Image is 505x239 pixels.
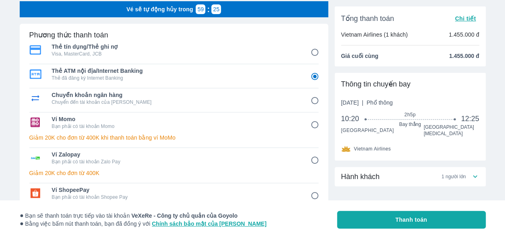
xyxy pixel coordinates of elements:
[362,99,364,106] span: |
[461,114,479,124] span: 12:25
[366,111,454,118] span: 2h5p
[449,31,479,39] p: 1.455.000 đ
[341,52,378,60] span: Giá cuối cùng
[29,134,319,142] p: Giảm 20K cho đơn từ 400K khi thanh toán bằng ví MoMo
[52,67,299,75] span: Thẻ ATM nội địa/Internet Banking
[52,51,299,57] p: Visa, MasterCard, JCB
[395,216,427,224] span: Thanh toán
[341,114,366,124] span: 10:20
[52,186,299,194] span: Ví ShopeePay
[29,89,319,108] div: Chuyển khoản ngân hàngChuyển khoản ngân hàngChuyển đến tài khoản của [PERSON_NAME]
[29,169,319,177] p: Giảm 20K cho đơn từ 400K
[52,99,299,105] p: Chuyển đến tài khoản của [PERSON_NAME]
[29,40,319,60] div: Thẻ tín dụng/Thẻ ghi nợThẻ tín dụng/Thẻ ghi nợVisa, MasterCard, JCB
[455,15,476,22] span: Chi tiết
[341,14,394,23] span: Tổng thanh toán
[29,183,319,203] div: Ví ShopeePayVí ShopeePayBạn phải có tài khoản Shopee Pay
[452,13,479,24] button: Chi tiết
[29,45,41,55] img: Thẻ tín dụng/Thẻ ghi nợ
[354,146,391,152] span: Vietnam Airlines
[29,117,41,127] img: Ví Momo
[52,115,299,123] span: Ví Momo
[127,5,193,13] p: Vé sẽ tự động hủy trong
[442,173,466,180] span: 1 người lớn
[366,99,393,106] span: Phổ thông
[52,43,299,51] span: Thẻ tín dụng/Thẻ ghi nợ
[52,150,299,159] span: Ví Zalopay
[29,188,41,198] img: Ví ShopeePay
[29,148,319,167] div: Ví ZalopayVí ZalopayBạn phải có tài khoản Zalo Pay
[366,121,454,128] span: Bay thẳng
[341,172,380,181] span: Hành khách
[52,194,299,200] p: Bạn phải có tài khoản Shopee Pay
[213,5,219,13] p: 25
[29,113,319,132] div: Ví MomoVí MomoBạn phải có tài khoản Momo
[152,220,266,227] a: Chính sách bảo mật của [PERSON_NAME]
[52,91,299,99] span: Chuyển khoản ngân hàng
[449,52,479,60] span: 1.455.000 đ
[52,123,299,130] p: Bạn phải có tài khoản Momo
[335,167,486,186] div: Hành khách1 người lớn
[29,93,41,103] img: Chuyển khoản ngân hàng
[341,79,479,89] div: Thông tin chuyến bay
[131,212,237,219] strong: VeXeRe - Công ty chủ quản của Goyolo
[341,99,393,107] span: [DATE]
[29,153,41,163] img: Ví Zalopay
[29,69,41,79] img: Thẻ ATM nội địa/Internet Banking
[337,211,486,229] button: Thanh toán
[198,5,204,13] p: 59
[52,159,299,165] p: Bạn phải có tài khoản Zalo Pay
[29,64,319,84] div: Thẻ ATM nội địa/Internet BankingThẻ ATM nội địa/Internet BankingThẻ đã đăng ký Internet Banking
[341,31,408,39] p: Vietnam Airlines (1 khách)
[29,30,108,40] h6: Phương thức thanh toán
[52,75,299,81] p: Thẻ đã đăng ký Internet Banking
[205,5,211,13] p: :
[20,212,267,220] span: Bạn sẽ thanh toán trực tiếp vào tài khoản
[20,220,267,228] span: Bằng việc bấm nút thanh toán, bạn đã đồng ý với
